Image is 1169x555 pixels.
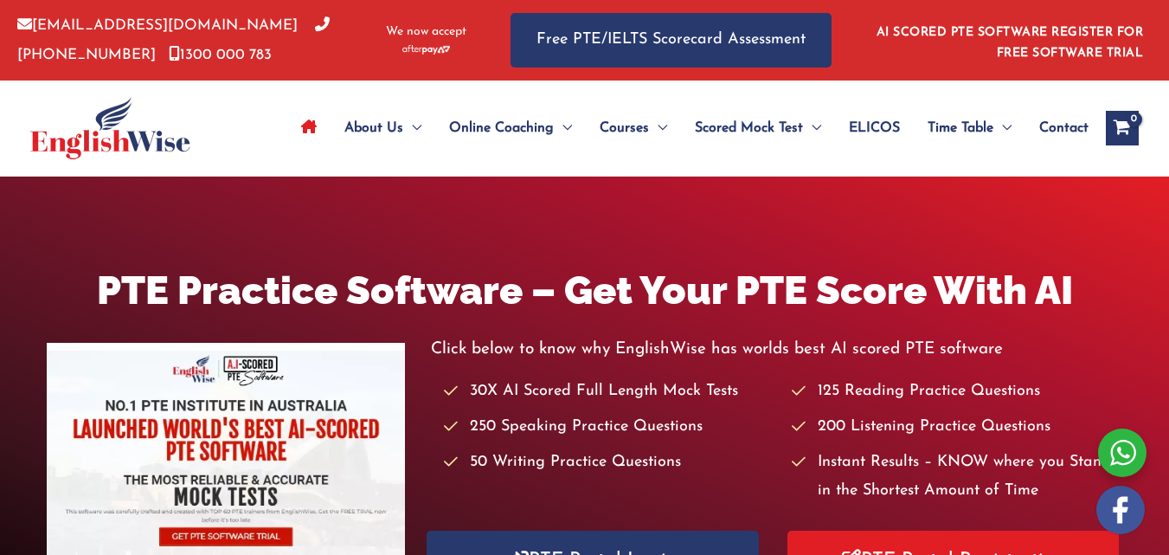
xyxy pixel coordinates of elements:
[792,449,1122,507] li: Instant Results – KNOW where you Stand in the Shortest Amount of Time
[511,13,832,68] a: Free PTE/IELTS Scorecard Assessment
[803,98,821,158] span: Menu Toggle
[649,98,667,158] span: Menu Toggle
[331,98,435,158] a: About UsMenu Toggle
[1106,111,1139,145] a: View Shopping Cart, empty
[444,413,774,442] li: 250 Speaking Practice Questions
[554,98,572,158] span: Menu Toggle
[169,48,272,62] a: 1300 000 783
[914,98,1025,158] a: Time TableMenu Toggle
[435,98,586,158] a: Online CoachingMenu Toggle
[47,263,1122,318] h1: PTE Practice Software – Get Your PTE Score With AI
[835,98,914,158] a: ELICOS
[402,45,450,55] img: Afterpay-Logo
[600,98,649,158] span: Courses
[30,97,190,159] img: cropped-ew-logo
[17,18,298,33] a: [EMAIL_ADDRESS][DOMAIN_NAME]
[444,378,774,406] li: 30X AI Scored Full Length Mock Tests
[1096,486,1145,534] img: white-facebook.png
[287,98,1089,158] nav: Site Navigation: Main Menu
[403,98,421,158] span: Menu Toggle
[344,98,403,158] span: About Us
[449,98,554,158] span: Online Coaching
[877,26,1144,60] a: AI SCORED PTE SOFTWARE REGISTER FOR FREE SOFTWARE TRIAL
[792,413,1122,442] li: 200 Listening Practice Questions
[17,18,330,61] a: [PHONE_NUMBER]
[431,335,1122,364] p: Click below to know why EnglishWise has worlds best AI scored PTE software
[993,98,1012,158] span: Menu Toggle
[1039,98,1089,158] span: Contact
[1025,98,1089,158] a: Contact
[695,98,803,158] span: Scored Mock Test
[586,98,681,158] a: CoursesMenu Toggle
[386,23,466,41] span: We now accept
[866,12,1152,68] aside: Header Widget 1
[849,98,900,158] span: ELICOS
[792,378,1122,406] li: 125 Reading Practice Questions
[444,449,774,477] li: 50 Writing Practice Questions
[681,98,835,158] a: Scored Mock TestMenu Toggle
[928,98,993,158] span: Time Table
